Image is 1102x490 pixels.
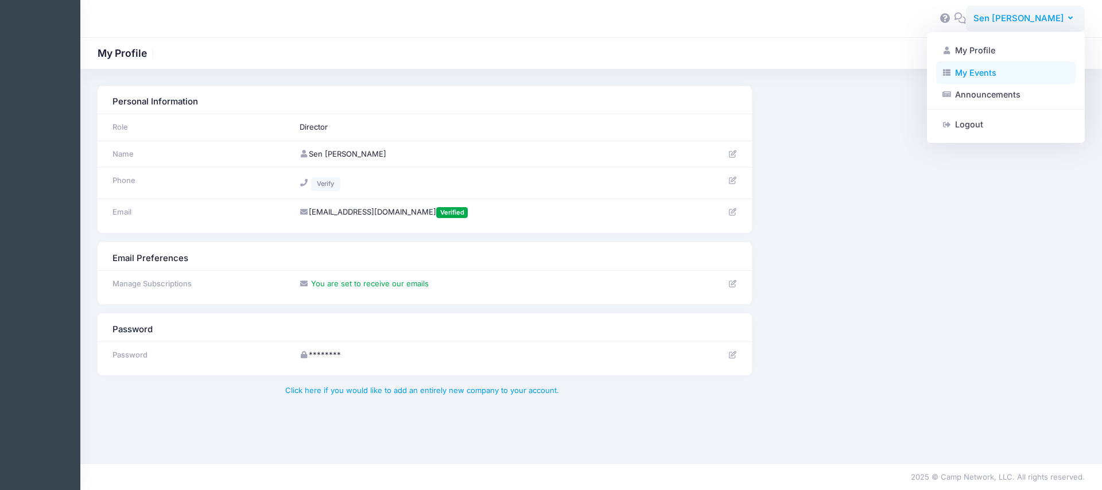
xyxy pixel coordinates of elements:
div: Email Preferences [107,248,743,265]
a: Announcements [936,84,1076,106]
button: Sen [PERSON_NAME] [966,6,1085,32]
div: Password [107,319,743,336]
span: Sen [PERSON_NAME] [973,12,1064,25]
h1: My Profile [98,47,157,59]
span: 2025 © Camp Network, LLC. All rights reserved. [911,472,1085,481]
div: Name [107,149,288,160]
td: Sen [PERSON_NAME] [294,141,686,168]
a: My Profile [936,40,1076,61]
div: Role [107,122,288,133]
div: Password [107,349,288,361]
div: Personal Information [107,92,743,108]
td: [EMAIL_ADDRESS][DOMAIN_NAME] [294,199,686,225]
a: Verify [311,177,340,191]
a: Logout [936,114,1076,135]
div: Manage Subscriptions [107,278,288,290]
div: Email [107,207,288,218]
a: My Events [936,61,1076,83]
span: You are set to receive our emails [311,279,429,288]
div: Phone [107,175,288,186]
span: Verified [436,207,468,218]
td: Director [294,114,686,141]
a: Click here if you would like to add an entirely new company to your account. [285,386,559,395]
